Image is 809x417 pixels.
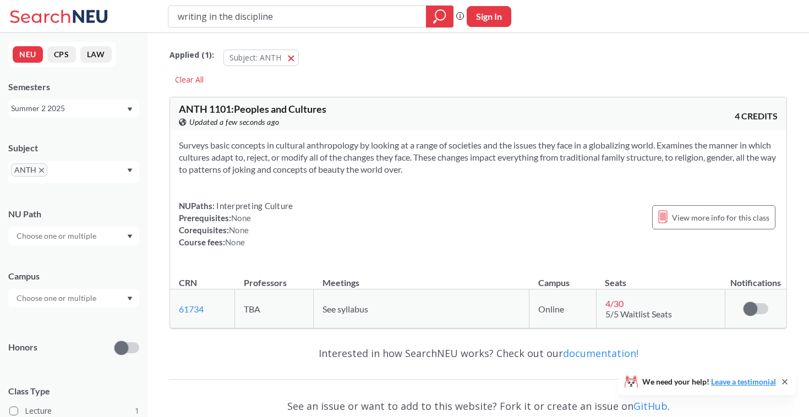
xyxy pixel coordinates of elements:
div: Summer 2 2025 [11,102,126,114]
div: Semesters [8,81,139,93]
th: Meetings [314,266,529,289]
button: Subject: ANTH [223,50,299,66]
span: Class Type [8,385,139,397]
span: 4 / 30 [605,298,624,309]
td: TBA [235,289,314,328]
span: Interpreting Culture [215,201,293,211]
div: Dropdown arrow [8,227,139,245]
td: Online [529,289,597,328]
div: Clear All [170,72,209,88]
div: ANTHX to remove pillDropdown arrow [8,161,139,183]
div: CRN [179,277,197,289]
input: Class, professor, course number, "phrase" [177,7,418,26]
span: View more info for this class [672,211,769,224]
svg: magnifying glass [433,9,446,24]
svg: Dropdown arrow [127,234,133,239]
div: Summer 2 2025Dropdown arrow [8,100,139,117]
input: Choose one or multiple [11,229,103,243]
th: Notifications [725,266,786,289]
span: We need your help! [642,378,776,386]
a: 61734 [179,304,204,314]
a: GitHub [633,399,668,413]
span: None [229,225,249,235]
th: Seats [596,266,725,289]
div: Dropdown arrow [8,289,139,308]
span: None [225,237,245,247]
span: Applied ( 1 ): [170,49,214,61]
svg: Dropdown arrow [127,297,133,301]
svg: X to remove pill [39,168,44,173]
span: ANTHX to remove pill [11,163,47,177]
button: NEU [13,46,43,63]
span: Updated a few seconds ago [189,116,280,128]
button: CPS [47,46,76,63]
div: Campus [8,270,139,282]
a: Leave a testimonial [711,377,776,386]
p: Honors [8,341,37,354]
span: Subject: ANTH [229,52,281,63]
div: Interested in how SearchNEU works? Check out our [170,337,787,369]
span: See syllabus [322,304,368,314]
span: 4 CREDITS [735,110,778,122]
span: ANTH 1101 : Peoples and Cultures [179,103,326,115]
svg: Dropdown arrow [127,107,133,112]
a: documentation! [563,347,638,360]
th: Professors [235,266,314,289]
input: Choose one or multiple [11,292,103,305]
div: NU Path [8,208,139,220]
th: Campus [529,266,597,289]
span: 5/5 Waitlist Seats [605,309,672,319]
span: None [231,213,251,223]
div: Subject [8,142,139,154]
svg: Dropdown arrow [127,168,133,173]
div: magnifying glass [426,6,453,28]
button: LAW [80,46,112,63]
div: NUPaths: Prerequisites: Corequisites: Course fees: [179,200,293,248]
span: 1 [135,405,139,417]
section: Surveys basic concepts in cultural anthropology by looking at a range of societies and the issues... [179,139,778,175]
button: Sign In [467,6,511,27]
